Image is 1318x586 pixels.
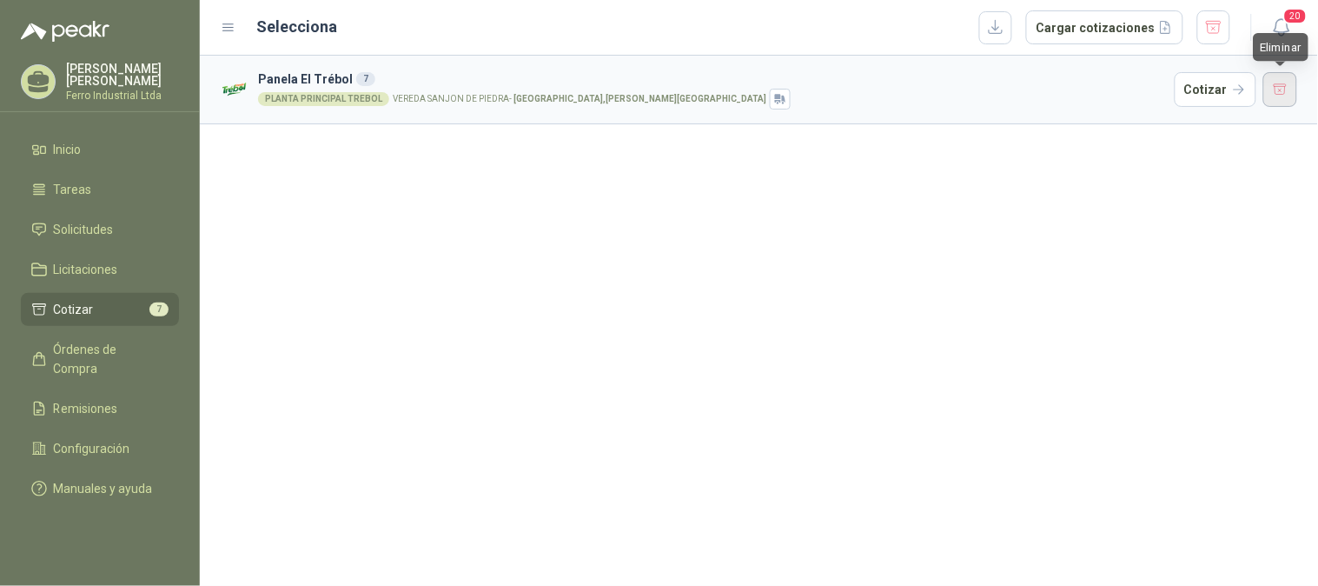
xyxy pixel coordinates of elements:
span: Configuración [54,439,130,458]
span: Tareas [54,180,92,199]
a: Tareas [21,173,179,206]
span: 20 [1283,8,1308,24]
p: [PERSON_NAME] [PERSON_NAME] [66,63,179,87]
span: Inicio [54,140,82,159]
a: Remisiones [21,392,179,425]
img: Logo peakr [21,21,109,42]
p: Ferro Industrial Ltda [66,90,179,101]
a: Licitaciones [21,253,179,286]
span: 7 [149,303,169,316]
button: Cotizar [1175,72,1256,107]
strong: [GEOGRAPHIC_DATA] , [PERSON_NAME][GEOGRAPHIC_DATA] [513,94,766,103]
span: Órdenes de Compra [54,340,162,378]
img: Company Logo [221,75,251,105]
a: Órdenes de Compra [21,333,179,385]
span: Manuales y ayuda [54,479,153,498]
div: PLANTA PRINCIPAL TREBOL [258,92,389,106]
div: 7 [356,72,375,86]
a: Solicitudes [21,213,179,246]
span: Solicitudes [54,220,114,239]
span: Cotizar [54,300,94,319]
button: 20 [1266,12,1297,43]
span: Remisiones [54,399,118,418]
h2: Selecciona [257,15,338,39]
div: Eliminar [1252,31,1310,61]
a: Inicio [21,133,179,166]
h3: Panela El Trébol [258,70,1168,89]
a: Cotizar7 [21,293,179,326]
p: VEREDA SANJON DE PIEDRA - [393,95,766,103]
a: Manuales y ayuda [21,472,179,505]
span: Licitaciones [54,260,118,279]
button: Cargar cotizaciones [1026,10,1183,45]
a: Configuración [21,432,179,465]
